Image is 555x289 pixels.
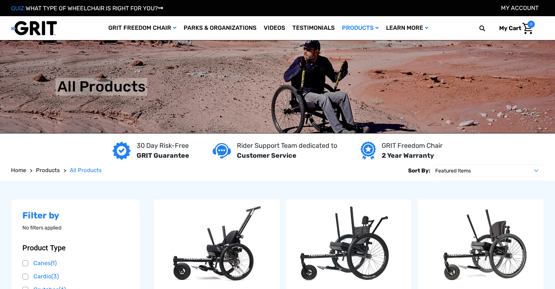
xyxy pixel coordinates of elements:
strong: Customer Service [237,151,296,160]
span: My Cart [499,25,521,32]
p: No filters applied [22,224,129,232]
span: 0 [527,21,535,28]
a: Products [36,166,60,175]
a: Cardio(3) [22,271,129,282]
a: Products [338,16,382,40]
img: GRIT Freedom Chair: Spartan [286,203,412,287]
span: Product Type [22,243,66,252]
h1: All Products [57,78,145,96]
label: Sort By: [408,164,430,177]
button: Product Type [22,243,129,252]
span: QUIZ: [11,5,26,12]
span: Products [36,167,60,174]
a: All Products [70,166,102,175]
img: Customer service [213,143,231,158]
img: GRIT All-Terrain Wheelchair and Mobility Equipment [11,21,57,36]
img: Cart [522,23,533,34]
a: Home [11,166,26,175]
img: GRIT Junior: GRIT Freedom Chair all terrain wheelchair engineered specifically for kids [154,203,280,287]
span: Home [11,167,26,174]
img: GRIT Freedom Chair Pro: the Pro model shown including contoured Invacare Matrx seatback, Spinergy... [418,203,544,287]
a: Canes(1) [22,258,129,269]
input: Search [483,21,494,36]
a: GRIT Freedom Chair [105,16,180,40]
span: (1) [51,260,57,267]
a: Account [501,4,538,11]
a: Videos [260,16,289,40]
a: Learn More [382,16,432,40]
a: QUIZ:WHAT TYPE OF WHEELCHAIR IS RIGHT FOR YOU? [11,5,163,12]
img: Year warranty [361,142,376,160]
a: Testimonials [289,16,338,40]
p: Rider Support Team dedicated to [237,141,337,151]
a: Cart with 0 items [494,21,535,36]
strong: 2 Year Warranty [382,151,434,160]
strong: GRIT Guarantee [137,151,189,160]
a: Parks & Organizations [180,16,260,40]
img: GRIT Guarantee [112,142,131,160]
span: All Products [70,167,102,174]
p: 30 Day Risk-Free [137,141,189,151]
span: (3) [51,273,59,280]
h2: Filter by [22,210,129,221]
p: GRIT Freedom Chair [382,141,443,151]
